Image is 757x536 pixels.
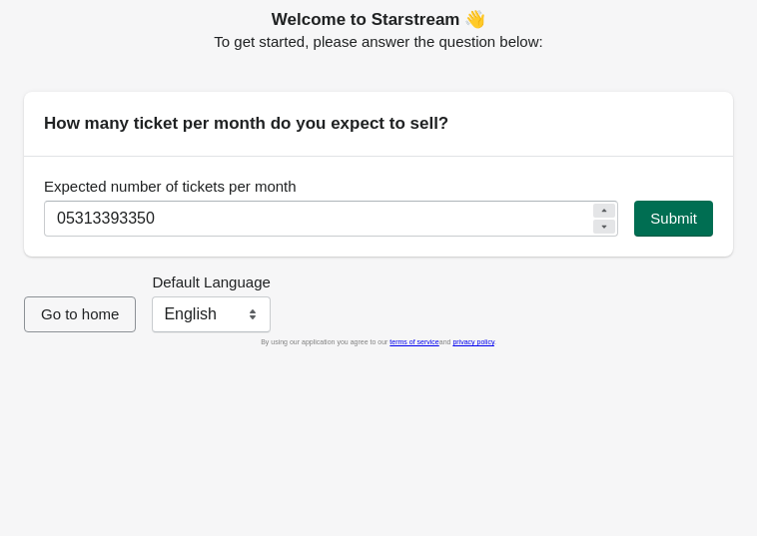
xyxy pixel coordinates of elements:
[650,211,697,227] span: Submit
[152,272,270,292] label: Default Language
[24,305,136,322] a: Go to home
[634,201,713,237] button: Submit
[41,306,119,322] span: Go to home
[44,177,297,197] label: Expected number of tickets per month
[24,8,733,52] div: To get started, please answer the question below:
[452,338,494,345] a: privacy policy
[24,296,136,332] button: Go to home
[24,332,733,352] div: By using our application you agree to our and .
[389,338,438,345] a: terms of service
[24,8,733,32] h2: Welcome to Starstream 👋
[44,112,713,136] h2: How many ticket per month do you expect to sell?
